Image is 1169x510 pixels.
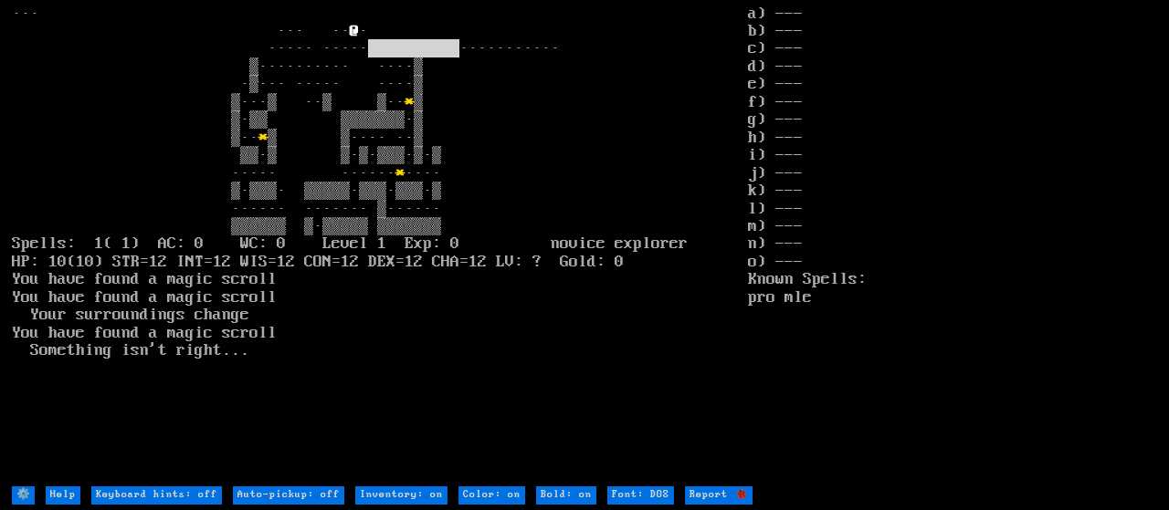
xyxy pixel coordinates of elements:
input: Inventory: on [355,486,448,504]
larn: ··· ··· ·· · ····· ····· ··········· ▒·········· ····▒ ·▒··· ····· ····▒ ▒···▒ ··▒ ▒·· ▒ ▒·▒▒ ▒▒▒... [12,5,748,484]
input: Font: DOS [607,486,674,504]
input: ⚙️ [12,486,35,504]
font: @ [350,22,359,40]
input: Color: on [458,486,525,504]
input: Report 🐞 [685,486,753,504]
stats: a) --- b) --- c) --- d) --- e) --- f) --- g) --- h) --- i) --- j) --- k) --- l) --- m) --- n) ---... [748,5,1157,484]
input: Keyboard hints: off [91,486,222,504]
input: Help [46,486,80,504]
input: Bold: on [536,486,596,504]
input: Auto-pickup: off [233,486,344,504]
